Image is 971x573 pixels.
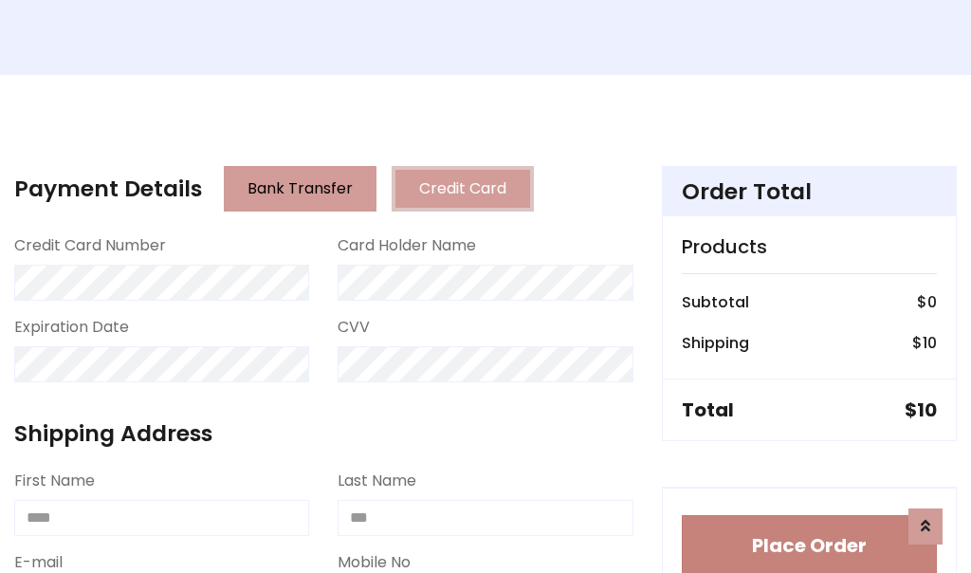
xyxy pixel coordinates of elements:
[923,332,937,354] span: 10
[682,293,749,311] h6: Subtotal
[905,398,937,421] h5: $
[682,398,734,421] h5: Total
[14,234,166,257] label: Credit Card Number
[682,235,937,258] h5: Products
[927,291,937,313] span: 0
[14,316,129,339] label: Expiration Date
[14,420,633,447] h4: Shipping Address
[682,334,749,352] h6: Shipping
[14,470,95,492] label: First Name
[14,176,202,202] h4: Payment Details
[224,166,376,212] button: Bank Transfer
[917,397,937,423] span: 10
[682,178,937,205] h4: Order Total
[338,470,416,492] label: Last Name
[917,293,937,311] h6: $
[338,316,370,339] label: CVV
[392,166,534,212] button: Credit Card
[912,334,937,352] h6: $
[338,234,476,257] label: Card Holder Name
